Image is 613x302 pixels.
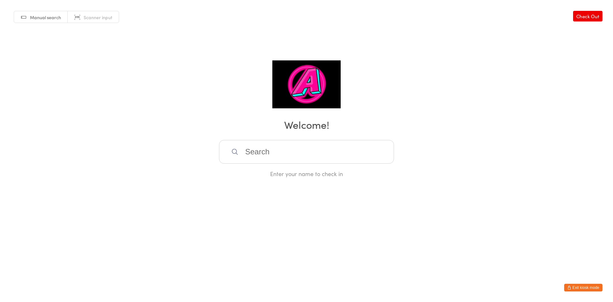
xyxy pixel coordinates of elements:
[84,14,112,20] span: Scanner input
[573,11,602,21] a: Check Out
[564,284,602,291] button: Exit kiosk mode
[6,117,607,132] h2: Welcome!
[272,60,341,108] img: A-Team Jiu Jitsu
[219,170,394,178] div: Enter your name to check in
[219,140,394,164] input: Search
[30,14,61,20] span: Manual search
